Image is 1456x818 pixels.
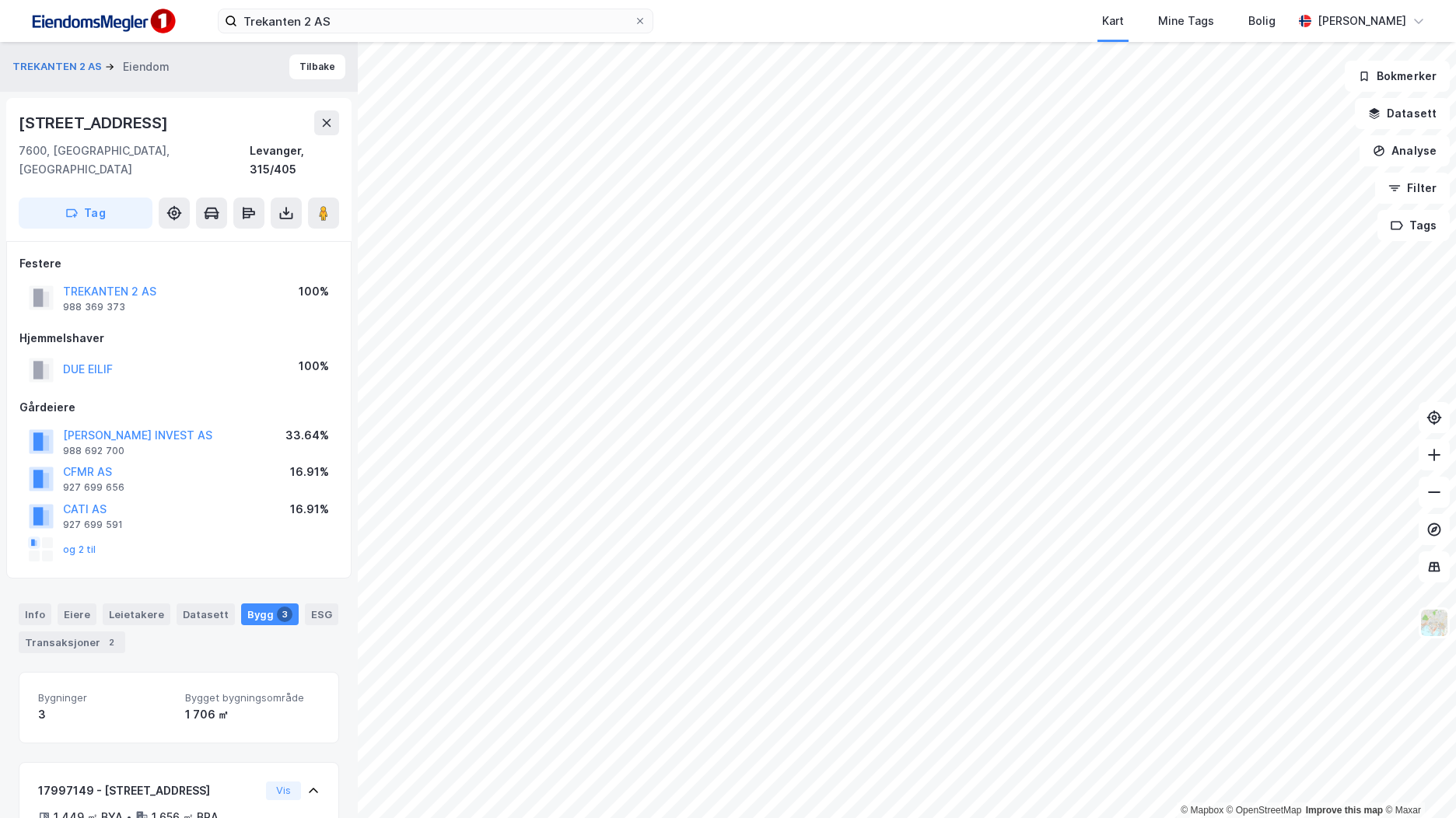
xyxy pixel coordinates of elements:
div: Eiere [58,603,96,625]
div: ESG [305,603,338,625]
div: [PERSON_NAME] [1318,12,1406,30]
div: Festere [19,254,338,273]
button: Tilbake [289,54,345,79]
div: 17997149 - [STREET_ADDRESS] [38,781,260,800]
div: Datasett [177,603,235,625]
div: 100% [299,282,329,301]
a: OpenStreetMap [1227,805,1302,816]
div: 927 699 591 [63,519,123,531]
div: Bygg [241,603,299,625]
button: Analyse [1360,135,1450,166]
button: TREKANTEN 2 AS [12,59,105,75]
a: Improve this map [1306,805,1383,816]
div: 3 [277,607,292,622]
div: 16.91% [290,463,329,481]
span: Bygget bygningsområde [185,691,320,704]
div: Levanger, 315/405 [250,142,339,179]
button: Datasett [1355,98,1450,129]
button: Vis [266,781,301,800]
div: 927 699 656 [63,481,124,494]
div: 988 692 700 [63,445,124,457]
div: Gårdeiere [19,398,338,417]
img: Z [1419,608,1449,638]
button: Tag [19,198,152,229]
button: Bokmerker [1345,61,1450,92]
button: Filter [1375,173,1450,204]
div: Bolig [1248,12,1276,30]
button: Tags [1377,210,1450,241]
div: 100% [299,357,329,376]
div: Info [19,603,51,625]
div: 16.91% [290,500,329,519]
div: Kontrollprogram for chat [1378,743,1456,818]
iframe: Chat Widget [1378,743,1456,818]
div: 988 369 373 [63,301,125,313]
div: Hjemmelshaver [19,329,338,348]
div: Kart [1102,12,1124,30]
img: F4PB6Px+NJ5v8B7XTbfpPpyloAAAAASUVORK5CYII= [25,4,180,39]
div: 3 [38,705,173,724]
a: Mapbox [1181,805,1223,816]
div: 33.64% [285,426,329,445]
input: Søk på adresse, matrikkel, gårdeiere, leietakere eller personer [237,9,634,33]
span: Bygninger [38,691,173,704]
div: 7600, [GEOGRAPHIC_DATA], [GEOGRAPHIC_DATA] [19,142,250,179]
div: Leietakere [103,603,170,625]
div: [STREET_ADDRESS] [19,110,171,135]
div: Transaksjoner [19,631,125,653]
div: Eiendom [123,58,170,76]
div: 1 706 ㎡ [185,705,320,724]
div: 2 [103,634,119,650]
div: Mine Tags [1158,12,1214,30]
